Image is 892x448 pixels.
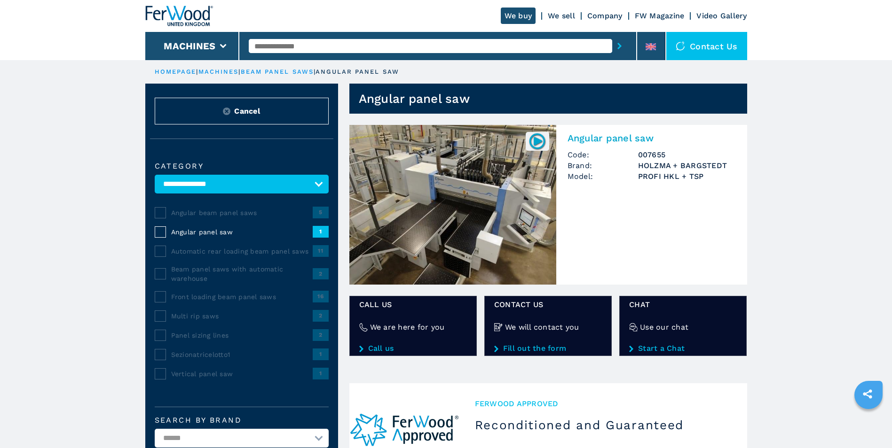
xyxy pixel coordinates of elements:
a: beam panel saws [241,68,314,75]
span: Ferwood Approved [475,398,732,409]
h1: Angular panel saw [359,91,470,106]
iframe: Chat [852,406,885,441]
img: Contact us [676,41,685,51]
a: FW Magazine [635,11,685,20]
span: Automatic rear loading beam panel saws [171,247,313,256]
span: 1 [313,348,329,360]
button: ResetCancel [155,98,329,124]
span: 2 [313,268,329,279]
h4: We are here for you [370,322,445,332]
h3: Reconditioned and Guaranteed [475,417,732,433]
a: Fill out the form [494,344,602,353]
a: sharethis [856,382,879,406]
img: Use our chat [629,323,638,332]
span: | [314,68,316,75]
img: Ferwood [145,6,213,26]
span: Angular panel saw [171,227,313,237]
h3: HOLZMA + BARGSTEDT [638,160,736,171]
span: 2 [313,310,329,321]
h3: 007655 [638,149,736,160]
p: angular panel saw [316,68,399,76]
span: Brand: [568,160,638,171]
span: 2 [313,329,329,340]
h4: We will contact you [505,322,579,332]
span: Model: [568,171,638,182]
a: HOMEPAGE [155,68,197,75]
a: machines [198,68,239,75]
a: Company [587,11,623,20]
img: We will contact you [494,323,503,332]
span: Panel sizing lines [171,331,313,340]
span: CHAT [629,299,737,310]
a: Call us [359,344,467,353]
img: Angular panel saw HOLZMA + BARGSTEDT PROFI HKL + TSP [349,125,556,285]
img: Reset [223,108,230,115]
span: 11 [313,245,329,256]
span: 1 [313,226,329,237]
span: Front loading beam panel saws [171,292,313,301]
label: Category [155,162,329,170]
span: Sezionatricelotto1 [171,350,313,359]
span: Call us [359,299,467,310]
span: | [196,68,198,75]
label: Search by brand [155,417,329,424]
span: Beam panel saws with automatic warehouse [171,264,313,283]
a: Start a Chat [629,344,737,353]
h2: Angular panel saw [568,132,736,144]
h4: Use our chat [640,322,688,332]
span: Code: [568,149,638,160]
a: Video Gallery [696,11,747,20]
span: CONTACT US [494,299,602,310]
a: We sell [548,11,575,20]
button: Machines [164,40,215,52]
span: 1 [313,368,329,379]
span: Angular beam panel saws [171,208,313,217]
span: Vertical panel saw [171,369,313,378]
button: submit-button [612,35,627,57]
a: We buy [501,8,536,24]
h3: PROFI HKL + TSP [638,171,736,182]
span: 16 [313,291,329,302]
span: Cancel [234,106,260,116]
div: Contact us [666,32,747,60]
img: We are here for you [359,323,368,332]
span: 5 [313,207,329,218]
span: | [238,68,240,75]
span: Multi rip saws [171,311,313,321]
a: Angular panel saw HOLZMA + BARGSTEDT PROFI HKL + TSP007655Angular panel sawCode:007655Brand:HOLZM... [349,125,747,285]
img: 007655 [528,132,546,150]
